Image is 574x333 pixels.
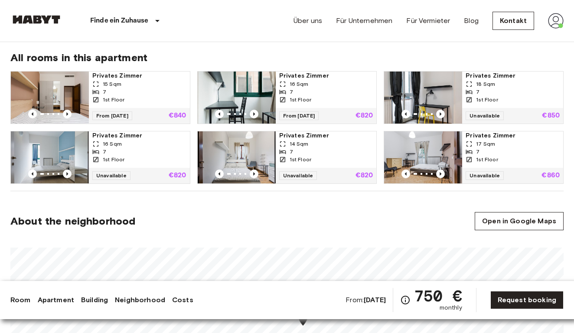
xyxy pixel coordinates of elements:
[103,96,124,104] span: 1st Floor
[414,288,462,304] span: 750 €
[355,172,373,179] p: €820
[466,131,560,140] span: Privates Zimmer
[279,131,373,140] span: Privates Zimmer
[279,111,319,120] span: From [DATE]
[436,170,445,178] button: Previous image
[290,96,311,104] span: 1st Floor
[346,295,386,305] span: From:
[81,295,108,305] a: Building
[476,148,479,156] span: 7
[103,80,121,88] span: 15 Sqm
[10,51,564,64] span: All rooms in this apartment
[541,172,560,179] p: €860
[103,148,106,156] span: 7
[103,88,106,96] span: 7
[11,72,89,124] img: Marketing picture of unit IT-14-029-001-02H
[103,156,124,163] span: 1st Floor
[10,71,190,124] a: Marketing picture of unit IT-14-029-001-02HPrevious imagePrevious imagePrivates Zimmer15 Sqm71st ...
[466,111,504,120] span: Unavailable
[63,110,72,118] button: Previous image
[466,72,560,80] span: Privates Zimmer
[401,170,410,178] button: Previous image
[172,295,193,305] a: Costs
[401,110,410,118] button: Previous image
[115,295,165,305] a: Neighborhood
[250,110,258,118] button: Previous image
[476,88,479,96] span: 7
[215,170,224,178] button: Previous image
[336,16,392,26] a: Für Unternehmen
[169,112,186,119] p: €840
[294,16,322,26] a: Über uns
[542,112,560,119] p: €850
[10,131,190,184] a: Marketing picture of unit IT-14-029-001-05HPrevious imagePrevious imagePrivates Zimmer16 Sqm71st ...
[436,110,445,118] button: Previous image
[197,131,377,184] a: Marketing picture of unit IT-14-029-001-04HPrevious imagePrevious imagePrivates Zimmer14 Sqm71st ...
[28,110,37,118] button: Previous image
[290,88,293,96] span: 7
[490,291,564,309] a: Request booking
[475,212,564,230] a: Open in Google Maps
[406,16,450,26] a: Für Vermieter
[384,131,462,183] img: Marketing picture of unit IT-14-029-001-03H
[476,156,498,163] span: 1st Floor
[92,131,186,140] span: Privates Zimmer
[92,171,130,180] span: Unavailable
[28,170,37,178] button: Previous image
[279,171,317,180] span: Unavailable
[476,140,495,148] span: 17 Sqm
[197,71,377,124] a: Marketing picture of unit IT-14-029-001-06HPrevious imagePrevious imagePrivates Zimmer16 Sqm71st ...
[290,140,309,148] span: 14 Sqm
[10,215,135,228] span: About the neighborhood
[440,304,462,312] span: monthly
[103,140,122,148] span: 16 Sqm
[364,296,386,304] b: [DATE]
[384,131,564,184] a: Marketing picture of unit IT-14-029-001-03HPrevious imagePrevious imagePrivates Zimmer17 Sqm71st ...
[198,131,276,183] img: Marketing picture of unit IT-14-029-001-04H
[198,72,276,124] img: Marketing picture of unit IT-14-029-001-06H
[250,170,258,178] button: Previous image
[466,171,504,180] span: Unavailable
[38,295,74,305] a: Apartment
[169,172,186,179] p: €820
[400,295,411,305] svg: Check cost overview for full price breakdown. Please note that discounts apply to new joiners onl...
[10,295,31,305] a: Room
[279,72,373,80] span: Privates Zimmer
[215,110,224,118] button: Previous image
[384,71,564,124] a: Marketing picture of unit IT-14-029-001-07HPrevious imagePrevious imagePrivates Zimmer18 Sqm71st ...
[476,80,495,88] span: 18 Sqm
[476,96,498,104] span: 1st Floor
[464,16,479,26] a: Blog
[10,15,62,24] img: Habyt
[492,12,534,30] a: Kontakt
[92,111,132,120] span: From [DATE]
[548,13,564,29] img: avatar
[290,80,309,88] span: 16 Sqm
[90,16,149,26] p: Finde ein Zuhause
[63,170,72,178] button: Previous image
[11,131,89,183] img: Marketing picture of unit IT-14-029-001-05H
[296,312,311,330] div: Map marker
[290,156,311,163] span: 1st Floor
[290,148,293,156] span: 7
[355,112,373,119] p: €820
[92,72,186,80] span: Privates Zimmer
[384,72,462,124] img: Marketing picture of unit IT-14-029-001-07H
